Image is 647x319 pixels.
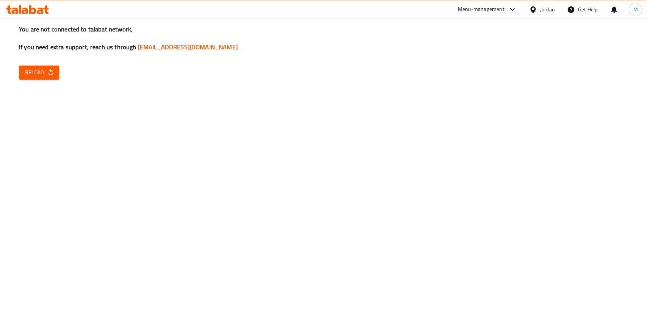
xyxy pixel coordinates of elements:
a: [EMAIL_ADDRESS][DOMAIN_NAME] [138,41,238,53]
button: Reload [19,66,59,80]
div: Jordan [540,5,555,14]
h3: You are not connected to talabat network, If you need extra support, reach us through [19,25,628,52]
div: Menu-management [458,5,504,14]
span: M [633,5,638,14]
span: Reload [25,68,53,77]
